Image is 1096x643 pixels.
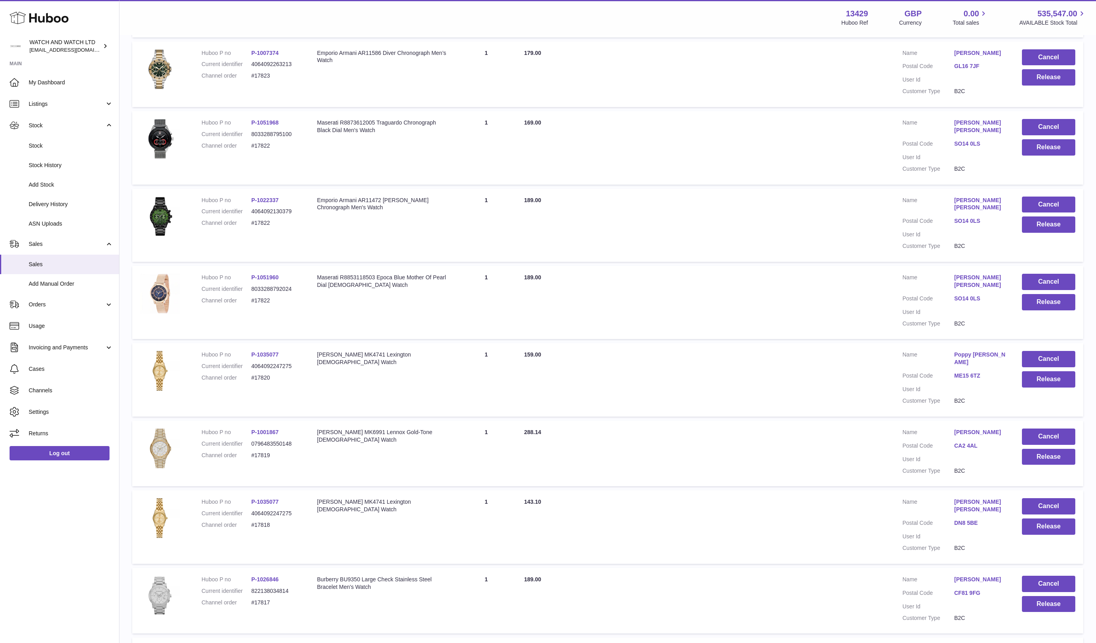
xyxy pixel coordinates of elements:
[202,297,251,304] dt: Channel order
[1022,139,1075,156] button: Release
[317,49,448,64] div: Emporio Armani AR11586 Diver Chronograph Men’s Watch
[29,181,113,189] span: Add Stock
[902,351,954,368] dt: Name
[251,440,301,448] dd: 0796483550148
[954,544,1006,552] dd: B2C
[140,49,180,89] img: 1724364182.jpg
[902,88,954,95] dt: Customer Type
[140,576,180,616] img: 1736343303.jpg
[964,8,979,19] span: 0.00
[29,79,113,86] span: My Dashboard
[902,308,954,316] dt: User Id
[202,119,251,127] dt: Huboo P no
[1022,449,1075,465] button: Release
[902,386,954,393] dt: User Id
[251,219,301,227] dd: #17822
[202,197,251,204] dt: Huboo P no
[317,498,448,513] div: [PERSON_NAME] MK4741 Lexington [DEMOGRAPHIC_DATA] Watch
[954,165,1006,173] dd: B2C
[456,111,516,184] td: 1
[202,49,251,57] dt: Huboo P no
[29,261,113,268] span: Sales
[202,362,251,370] dt: Current identifier
[251,351,279,358] a: P-1035077
[902,442,954,452] dt: Postal Code
[29,39,101,54] div: WATCH AND WATCH LTD
[902,62,954,72] dt: Postal Code
[251,429,279,435] a: P-1001867
[202,60,251,68] dt: Current identifier
[456,343,516,416] td: 1
[1022,216,1075,233] button: Release
[902,154,954,161] dt: User Id
[140,119,180,159] img: 1752579003.png
[202,429,251,436] dt: Huboo P no
[456,266,516,339] td: 1
[251,208,301,215] dd: 4064092130379
[456,568,516,634] td: 1
[202,208,251,215] dt: Current identifier
[954,576,1006,583] a: [PERSON_NAME]
[954,498,1006,513] a: [PERSON_NAME] [PERSON_NAME]
[202,219,251,227] dt: Channel order
[29,220,113,228] span: ASN Uploads
[202,452,251,459] dt: Channel order
[1022,274,1075,290] button: Cancel
[10,446,110,460] a: Log out
[954,320,1006,327] dd: B2C
[1019,8,1086,27] a: 535,547.00 AVAILABLE Stock Total
[524,499,541,505] span: 143.10
[902,49,954,59] dt: Name
[524,274,541,281] span: 189.00
[954,589,1006,597] a: CF81 9FG
[140,197,180,236] img: 1732796681.jpg
[251,274,279,281] a: P-1051960
[902,533,954,540] dt: User Id
[1022,197,1075,213] button: Cancel
[524,50,541,56] span: 179.00
[954,140,1006,148] a: SO14 0LS
[902,498,954,515] dt: Name
[251,297,301,304] dd: #17822
[902,295,954,304] dt: Postal Code
[140,498,180,538] img: 1741073292.png
[902,614,954,622] dt: Customer Type
[954,217,1006,225] a: SO14 0LS
[902,519,954,529] dt: Postal Code
[1022,371,1075,388] button: Release
[202,72,251,80] dt: Channel order
[29,280,113,288] span: Add Manual Order
[456,189,516,262] td: 1
[1022,119,1075,135] button: Cancel
[1022,429,1075,445] button: Cancel
[202,285,251,293] dt: Current identifier
[251,499,279,505] a: P-1035077
[899,19,922,27] div: Currency
[29,387,113,394] span: Channels
[846,8,868,19] strong: 13429
[251,521,301,529] dd: #17818
[29,47,117,53] span: [EMAIL_ADDRESS][DOMAIN_NAME]
[202,440,251,448] dt: Current identifier
[524,351,541,358] span: 159.00
[1022,518,1075,535] button: Release
[902,217,954,227] dt: Postal Code
[202,576,251,583] dt: Huboo P no
[251,197,279,203] a: P-1022337
[251,452,301,459] dd: #17819
[251,576,279,583] a: P-1026846
[902,140,954,150] dt: Postal Code
[202,498,251,506] dt: Huboo P no
[202,142,251,150] dt: Channel order
[902,456,954,463] dt: User Id
[202,521,251,529] dt: Channel order
[1022,69,1075,86] button: Release
[1022,351,1075,367] button: Cancel
[902,576,954,585] dt: Name
[140,274,180,314] img: 1752578452.png
[954,397,1006,405] dd: B2C
[29,301,105,308] span: Orders
[904,8,922,19] strong: GBP
[954,614,1006,622] dd: B2C
[29,344,105,351] span: Invoicing and Payments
